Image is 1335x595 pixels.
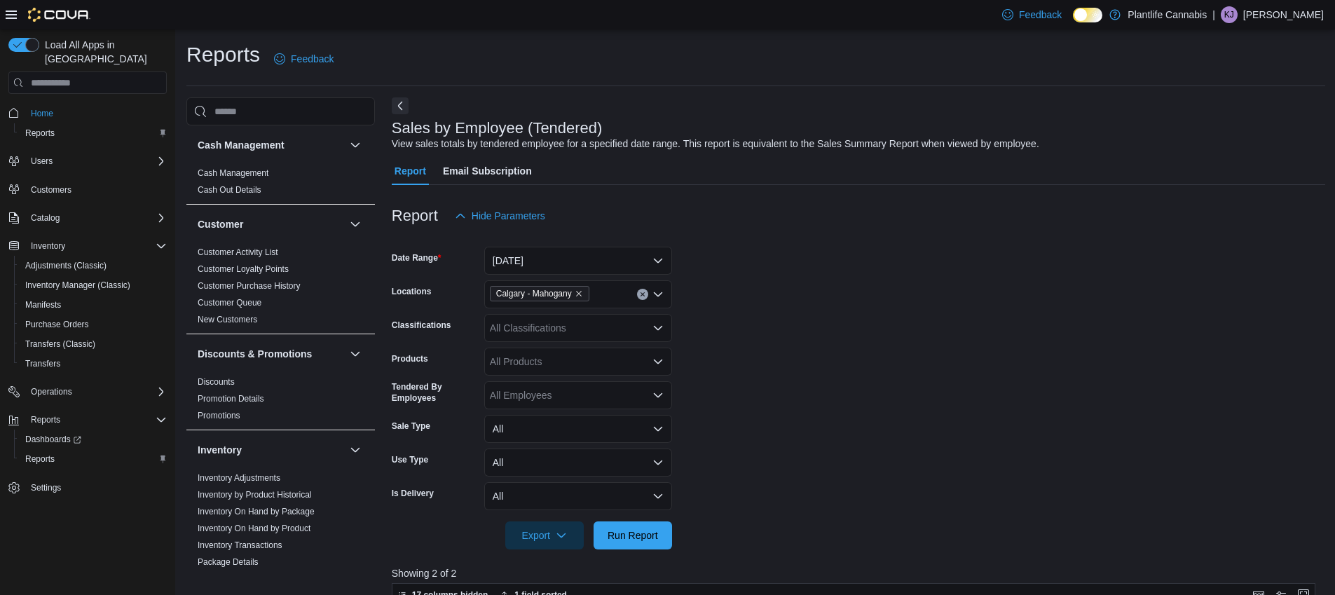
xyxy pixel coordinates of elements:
button: Cash Management [198,138,344,152]
label: Date Range [392,252,441,264]
p: Plantlife Cannabis [1128,6,1207,23]
button: Customer [198,217,344,231]
a: Inventory by Product Historical [198,490,312,500]
span: Customer Loyalty Points [198,264,289,275]
a: Cash Out Details [198,185,261,195]
button: Next [392,97,409,114]
span: Discounts [198,376,235,388]
span: Load All Apps in [GEOGRAPHIC_DATA] [39,38,167,66]
span: Settings [25,479,167,496]
span: Reports [20,125,167,142]
span: Inventory Manager (Classic) [25,280,130,291]
span: Package Details [198,556,259,568]
a: Inventory Adjustments [198,473,280,483]
span: Home [31,108,53,119]
p: [PERSON_NAME] [1243,6,1324,23]
a: Inventory Transactions [198,540,282,550]
h3: Discounts & Promotions [198,347,312,361]
a: Discounts [198,377,235,387]
span: Inventory On Hand by Product [198,523,310,534]
span: Feedback [291,52,334,66]
span: Inventory by Product Historical [198,489,312,500]
label: Sale Type [392,420,430,432]
a: Promotions [198,411,240,420]
button: Run Report [594,521,672,549]
button: Transfers (Classic) [14,334,172,354]
h3: Cash Management [198,138,285,152]
button: Manifests [14,295,172,315]
span: Inventory [31,240,65,252]
button: Inventory [25,238,71,254]
span: Transfers [25,358,60,369]
span: Hide Parameters [472,209,545,223]
span: Run Report [608,528,658,542]
div: Customer [186,244,375,334]
a: Package Details [198,557,259,567]
span: Dashboards [25,434,81,445]
a: Settings [25,479,67,496]
span: Calgary - Mahogany [496,287,572,301]
div: Discounts & Promotions [186,374,375,430]
span: Reports [31,414,60,425]
a: Inventory On Hand by Package [198,507,315,517]
a: Dashboards [20,431,87,448]
p: Showing 2 of 2 [392,566,1325,580]
nav: Complex example [8,97,167,534]
span: Manifests [20,296,167,313]
button: Operations [3,382,172,402]
span: Transfers [20,355,167,372]
span: Promotion Details [198,393,264,404]
a: Customer Queue [198,298,261,308]
img: Cova [28,8,90,22]
button: Clear input [637,289,648,300]
button: Catalog [3,208,172,228]
button: Open list of options [652,289,664,300]
span: Inventory [25,238,167,254]
a: Inventory Manager (Classic) [20,277,136,294]
a: Customer Activity List [198,247,278,257]
p: | [1212,6,1215,23]
button: Open list of options [652,390,664,401]
h3: Inventory [198,443,242,457]
span: Customers [31,184,71,196]
a: Home [25,105,59,122]
span: Reports [25,411,167,428]
label: Use Type [392,454,428,465]
span: Inventory Manager (Classic) [20,277,167,294]
div: Kessa Jardine [1221,6,1238,23]
a: New Customers [198,315,257,324]
button: Transfers [14,354,172,374]
span: Operations [31,386,72,397]
button: Inventory [3,236,172,256]
button: Cash Management [347,137,364,153]
span: Cash Management [198,167,268,179]
a: Customer Purchase History [198,281,301,291]
span: Customer Purchase History [198,280,301,292]
a: Adjustments (Classic) [20,257,112,274]
button: Inventory [198,443,344,457]
span: Inventory Transactions [198,540,282,551]
span: Reports [20,451,167,467]
span: Operations [25,383,167,400]
button: Catalog [25,210,65,226]
a: Transfers [20,355,66,372]
a: Reports [20,451,60,467]
button: Home [3,102,172,123]
button: Users [3,151,172,171]
label: Locations [392,286,432,297]
button: Remove Calgary - Mahogany from selection in this group [575,289,583,298]
button: Open list of options [652,322,664,334]
span: Settings [31,482,61,493]
span: Reports [25,128,55,139]
button: Customer [347,216,364,233]
a: Feedback [997,1,1067,29]
span: Manifests [25,299,61,310]
span: Reports [25,453,55,465]
button: All [484,482,672,510]
span: Email Subscription [443,157,532,185]
span: New Customers [198,314,257,325]
span: Users [25,153,167,170]
a: Customers [25,182,77,198]
button: Operations [25,383,78,400]
button: Inventory [347,442,364,458]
